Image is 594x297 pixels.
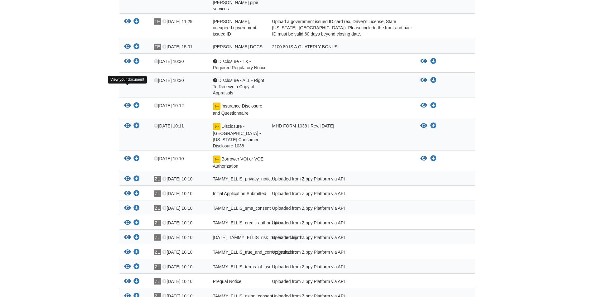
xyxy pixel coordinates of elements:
button: View TAMMY_ELLIS_true_and_correct_consent [124,249,131,256]
a: Download Disclosure - TX - Texas Consumer Disclosure 1038 [430,123,437,128]
span: ZL [154,278,161,285]
span: [DATE] 10:10 [162,206,192,211]
button: View Initial Application Submitted [124,190,131,197]
span: [DATE] 10:10 [162,220,192,225]
span: Disclosure - TX - Required Regulatory Notice [213,59,267,70]
span: TE [154,44,161,50]
span: Disclosure - [GEOGRAPHIC_DATA] - [US_STATE] Consumer Disclosure 1038 [213,124,261,148]
button: View TAMMY ELLIS - Valid, unexpired government issued ID [124,18,131,25]
button: View Disclosure - TX - Required Regulatory Notice [420,58,427,65]
div: Uploaded from Zippy Platform via API [268,190,416,199]
span: TE [154,18,161,25]
a: Download Borrower VOI or VOE Authorization [133,156,140,161]
a: Download Prequal Notice [133,279,140,284]
a: Download Borrower VOI or VOE Authorization [430,156,437,161]
a: Download TAMMY_ELLIS_privacy_notice [133,177,140,182]
a: Download TAMMY_ELLIS_sms_consent [133,206,140,211]
a: Download Disclosure - TX - Required Regulatory Notice [133,59,140,64]
span: [DATE] 10:10 [162,176,192,181]
a: Download Insurance Disclosure and Questionnaire [430,103,437,108]
a: Download TAMMY ELLIS - Valid, unexpired government issued ID [133,19,140,24]
span: ZL [154,234,161,241]
img: Document fully signed [213,156,220,163]
span: [PERSON_NAME], unexpired government issued ID [213,19,256,36]
div: Uploaded from Zippy Platform via API [268,278,416,286]
span: ZL [154,220,161,226]
button: View Borrower VOI or VOE Authorization [124,156,131,162]
span: [DATE] 10:30 [154,78,184,83]
button: View 07-10-2025_TAMMY_ELLIS_risk_based_pricing_h4 [124,234,131,241]
span: ZL [154,205,161,211]
a: Download TAMMY ELLIS DOCS [133,45,140,50]
span: [DATE] 10:10 [162,191,192,196]
img: Document fully signed [213,123,220,130]
button: View Insurance Disclosure and Questionnaire [124,103,131,109]
a: Download Disclosure - TX - Required Regulatory Notice [430,59,437,64]
span: ZL [154,249,161,255]
button: View TAMMY_ELLIS_privacy_notice [124,176,131,182]
span: [DATE]_TAMMY_ELLIS_risk_based_pricing_h4 [213,235,305,240]
div: Upload a government issued ID card (ex. Driver's License, State [US_STATE], [GEOGRAPHIC_DATA]). P... [268,18,416,37]
a: Download Insurance Disclosure and Questionnaire [133,103,140,108]
span: [DATE] 15:01 [162,44,192,49]
div: Uploaded from Zippy Platform via API [268,234,416,242]
span: TAMMY_ELLIS_privacy_notice [213,176,273,181]
span: TAMMY_ELLIS_terms_of_use [213,264,272,269]
span: [DATE] 10:10 [162,235,192,240]
img: Document fully signed [213,103,220,110]
button: View Borrower VOI or VOE Authorization [420,156,427,162]
span: TAMMY_ELLIS_sms_consent [213,206,271,211]
span: Borrower VOI or VOE Authorization [213,156,263,169]
a: Download 07-10-2025_TAMMY_ELLIS_risk_based_pricing_h4 [133,235,140,240]
a: Download TAMMY_ELLIS_terms_of_use [133,265,140,270]
button: View TAMMY_ELLIS_credit_authorization [124,220,131,226]
span: [DATE] 10:10 [162,264,192,269]
a: Download TAMMY_ELLIS_credit_authorization [133,221,140,226]
span: [DATE] 10:11 [154,123,184,128]
button: View Disclosure - TX - Required Regulatory Notice [124,58,131,65]
button: View Disclosure - TX - Texas Consumer Disclosure 1038 [420,123,427,129]
button: View TAMMY_ELLIS_sms_consent [124,205,131,212]
div: 2100.80 IS A QUATERLY BONUS [268,44,416,52]
a: Download Disclosure - TX - Texas Consumer Disclosure 1038 [133,124,140,129]
span: Prequal Notice [213,279,242,284]
span: TAMMY_ELLIS_true_and_correct_consent [213,250,296,255]
a: Download TAMMY_ELLIS_true_and_correct_consent [133,250,140,255]
span: ZL [154,176,161,182]
div: Uploaded from Zippy Platform via API [268,176,416,184]
button: View Disclosure - ALL - Right To Receive a Copy of Appraisals [420,77,427,84]
span: Disclosure - ALL - Right To Receive a Copy of Appraisals [213,78,264,95]
div: Uploaded from Zippy Platform via API [268,220,416,228]
span: TAMMY_ELLIS_credit_authorization [213,220,283,225]
span: [PERSON_NAME] DOCS [213,44,263,49]
span: Insurance Disclosure and Questionnaire [213,103,263,116]
span: ZL [154,264,161,270]
span: [DATE] 10:30 [154,59,184,64]
div: Uploaded from Zippy Platform via API [268,264,416,272]
span: [DATE] 11:29 [162,19,192,24]
a: Download Disclosure - ALL - Right To Receive a Copy of Appraisals [430,78,437,83]
span: [DATE] 10:10 [162,250,192,255]
button: View Disclosure - TX - Texas Consumer Disclosure 1038 [124,123,131,129]
button: View Prequal Notice [124,278,131,285]
span: [DATE] 10:10 [154,156,184,161]
button: View TAMMY_ELLIS_terms_of_use [124,264,131,270]
a: Download Initial Application Submitted [133,191,140,196]
button: View Insurance Disclosure and Questionnaire [420,103,427,109]
span: Initial Application Submitted [213,191,266,196]
div: View your document [108,76,147,83]
div: MHD FORM 1038 | Rev. [DATE] [268,123,416,149]
span: [DATE] 10:12 [154,103,184,108]
div: Uploaded from Zippy Platform via API [268,249,416,257]
div: Uploaded from Zippy Platform via API [268,205,416,213]
button: View TAMMY ELLIS DOCS [124,44,131,50]
span: [DATE] 10:10 [162,279,192,284]
span: ZL [154,190,161,197]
